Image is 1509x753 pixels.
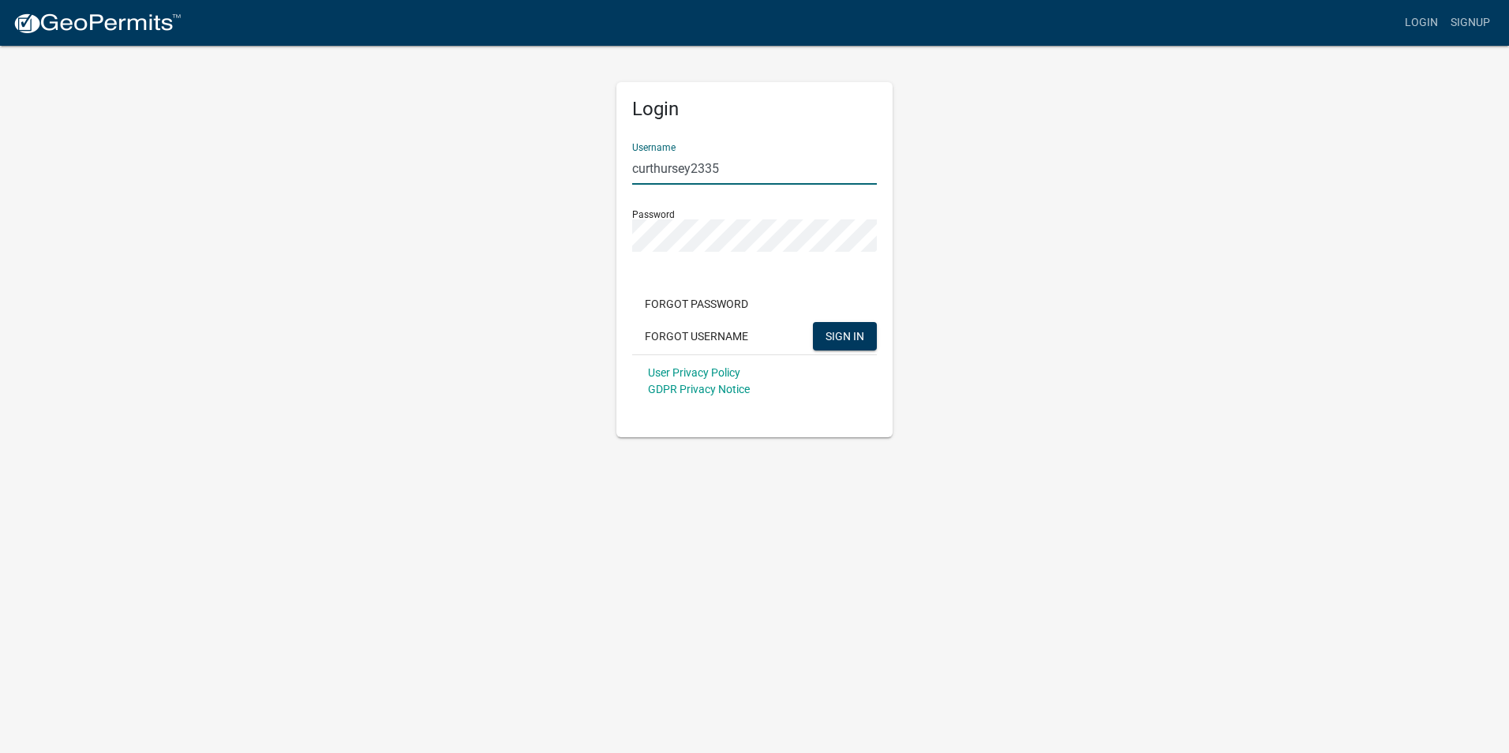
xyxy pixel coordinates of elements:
span: SIGN IN [826,329,864,342]
a: User Privacy Policy [648,366,740,379]
button: SIGN IN [813,322,877,350]
a: Signup [1444,8,1496,38]
a: Login [1399,8,1444,38]
h5: Login [632,98,877,121]
button: Forgot Password [632,290,761,318]
button: Forgot Username [632,322,761,350]
a: GDPR Privacy Notice [648,383,750,395]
